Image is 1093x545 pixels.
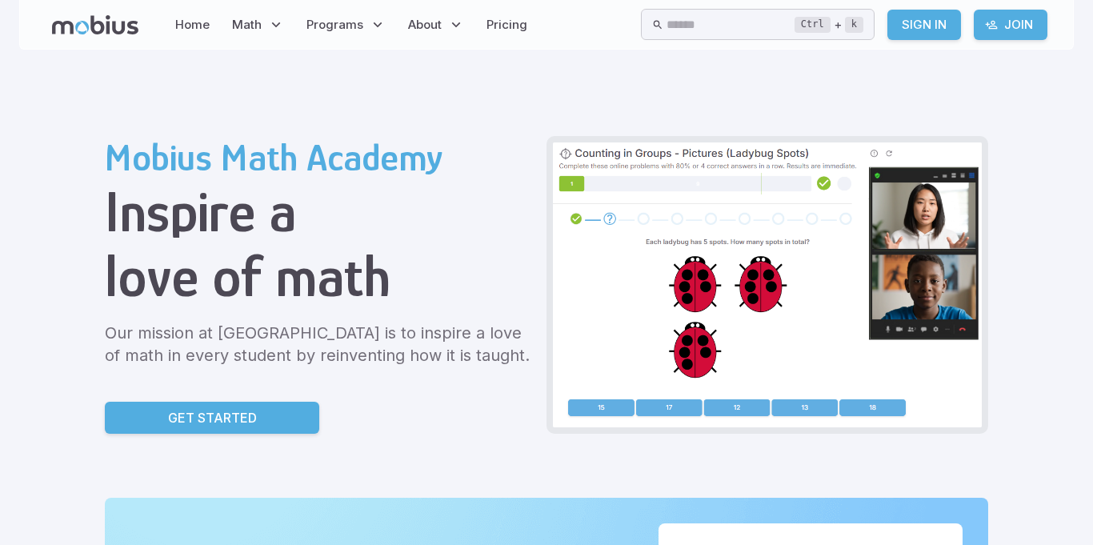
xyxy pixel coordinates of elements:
p: Our mission at [GEOGRAPHIC_DATA] is to inspire a love of math in every student by reinventing how... [105,322,534,367]
h1: Inspire a [105,179,534,244]
span: Math [232,16,262,34]
p: Get Started [168,408,257,427]
a: Sign In [887,10,961,40]
img: Grade 2 Class [553,142,982,427]
div: + [795,15,863,34]
span: Programs [306,16,363,34]
h1: love of math [105,244,534,309]
a: Join [974,10,1047,40]
kbd: k [845,17,863,33]
kbd: Ctrl [795,17,831,33]
span: About [408,16,442,34]
a: Home [170,6,214,43]
a: Get Started [105,402,319,434]
h2: Mobius Math Academy [105,136,534,179]
a: Pricing [482,6,532,43]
